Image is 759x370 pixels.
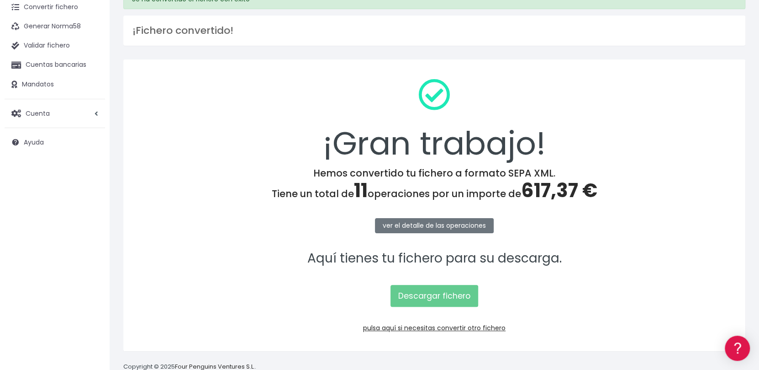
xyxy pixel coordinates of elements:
[135,71,733,167] div: ¡Gran trabajo!
[521,177,597,204] span: 617,37 €
[5,55,105,75] a: Cuentas bancarias
[5,75,105,94] a: Mandatos
[5,104,105,123] a: Cuenta
[9,182,174,190] div: Facturación
[9,245,174,261] button: Contáctanos
[9,130,174,144] a: Problemas habituales
[375,218,494,233] a: ver el detalle de las operaciones
[132,25,736,37] h3: ¡Fichero convertido!
[9,64,174,72] div: Información general
[363,323,506,332] a: pulsa aquí si necesitas convertir otro fichero
[9,144,174,158] a: Videotutoriales
[135,167,733,202] h4: Hemos convertido tu fichero a formato SEPA XML. Tiene un total de operaciones por un importe de
[9,101,174,110] div: Convertir ficheros
[24,138,44,147] span: Ayuda
[354,177,368,204] span: 11
[126,263,176,272] a: POWERED BY ENCHANT
[9,234,174,248] a: API
[9,78,174,92] a: Información general
[135,248,733,269] p: Aquí tienes tu fichero para su descarga.
[9,116,174,130] a: Formatos
[5,133,105,152] a: Ayuda
[9,196,174,210] a: General
[26,108,50,118] span: Cuenta
[9,158,174,172] a: Perfiles de empresas
[9,220,174,228] div: Programadores
[390,285,478,307] a: Descargar fichero
[5,17,105,36] a: Generar Norma58
[5,36,105,55] a: Validar fichero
